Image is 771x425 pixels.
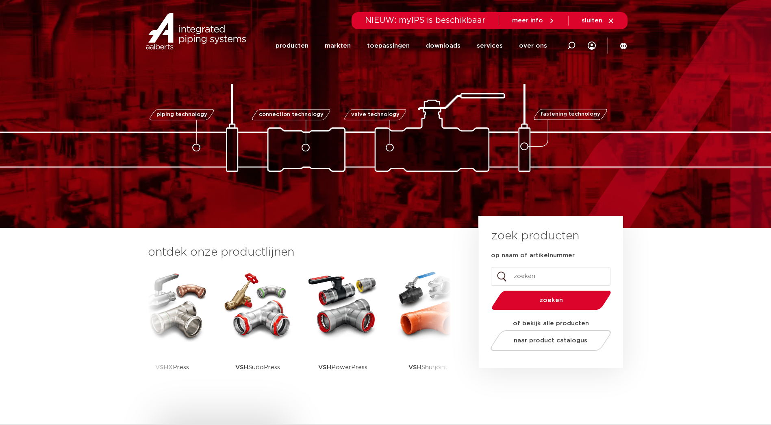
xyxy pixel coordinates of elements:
[541,112,600,117] span: fastening technology
[519,30,547,61] a: over ons
[365,16,486,24] span: NIEUW: myIPS is beschikbaar
[582,18,602,24] span: sluiten
[276,30,308,61] a: producten
[148,244,451,261] h3: ontdek onze productlijnen
[318,342,367,393] p: PowerPress
[155,364,168,370] strong: VSH
[258,112,323,117] span: connection technology
[588,29,596,62] div: my IPS
[276,30,547,61] nav: Menu
[426,30,460,61] a: downloads
[351,112,400,117] span: valve technology
[488,330,613,351] a: naar product catalogus
[318,364,331,370] strong: VSH
[513,297,590,303] span: zoeken
[392,269,465,393] a: VSHShurjoint
[235,342,280,393] p: SudoPress
[136,269,209,393] a: VSHXPress
[582,17,615,24] a: sluiten
[514,337,587,344] span: naar product catalogus
[488,290,614,311] button: zoeken
[235,364,248,370] strong: VSH
[477,30,503,61] a: services
[306,269,380,393] a: VSHPowerPress
[367,30,410,61] a: toepassingen
[155,342,189,393] p: XPress
[491,228,579,244] h3: zoek producten
[513,320,589,326] strong: of bekijk alle producten
[156,112,207,117] span: piping technology
[408,342,448,393] p: Shurjoint
[491,252,575,260] label: op naam of artikelnummer
[325,30,351,61] a: markten
[512,18,543,24] span: meer info
[491,267,610,286] input: zoeken
[221,269,294,393] a: VSHSudoPress
[408,364,421,370] strong: VSH
[512,17,555,24] a: meer info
